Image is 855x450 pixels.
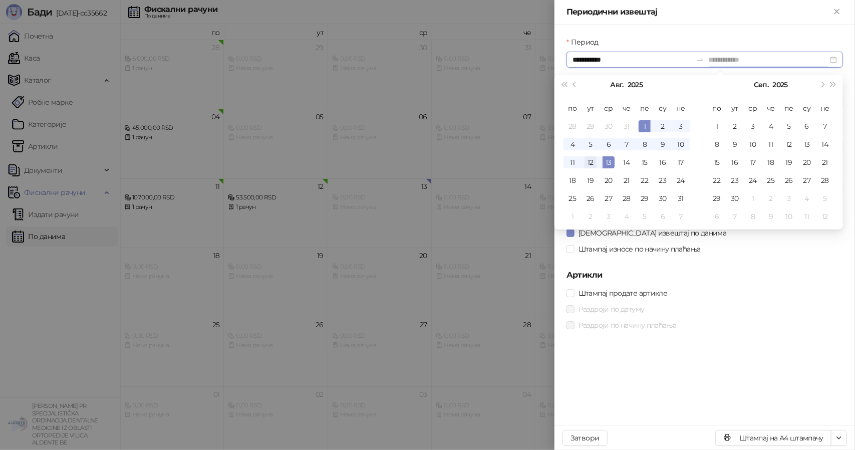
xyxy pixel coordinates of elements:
[675,120,687,132] div: 3
[780,153,798,171] td: 2025-09-19
[744,189,762,207] td: 2025-10-01
[563,207,582,226] td: 2025-09-01
[831,6,843,18] button: Close
[582,207,600,226] td: 2025-09-02
[708,171,726,189] td: 2025-09-22
[798,153,816,171] td: 2025-09-20
[696,56,704,64] span: swap-right
[819,174,831,186] div: 28
[819,210,831,222] div: 12
[582,135,600,153] td: 2025-08-05
[582,153,600,171] td: 2025-08-12
[600,207,618,226] td: 2025-09-03
[603,174,615,186] div: 20
[801,192,813,204] div: 4
[747,210,759,222] div: 8
[639,210,651,222] div: 5
[798,207,816,226] td: 2025-10-11
[744,99,762,117] th: ср
[744,153,762,171] td: 2025-09-17
[765,120,777,132] div: 4
[603,156,615,168] div: 13
[636,135,654,153] td: 2025-08-08
[708,207,726,226] td: 2025-10-06
[639,138,651,150] div: 8
[621,174,633,186] div: 21
[816,75,827,95] button: Следећи месец (PageDown)
[726,99,744,117] th: ут
[711,120,723,132] div: 1
[708,117,726,135] td: 2025-09-01
[672,99,690,117] th: не
[563,99,582,117] th: по
[726,171,744,189] td: 2025-09-23
[566,192,579,204] div: 25
[816,207,834,226] td: 2025-10-12
[563,189,582,207] td: 2025-08-25
[711,192,723,204] div: 29
[773,75,788,95] button: Изабери годину
[618,117,636,135] td: 2025-07-31
[765,192,777,204] div: 2
[566,156,579,168] div: 11
[780,117,798,135] td: 2025-09-05
[621,192,633,204] div: 28
[708,135,726,153] td: 2025-09-08
[636,153,654,171] td: 2025-08-15
[828,75,839,95] button: Следећа година (Control + right)
[762,117,780,135] td: 2025-09-04
[618,135,636,153] td: 2025-08-07
[765,174,777,186] div: 25
[603,138,615,150] div: 6
[600,117,618,135] td: 2025-07-30
[762,153,780,171] td: 2025-09-18
[762,189,780,207] td: 2025-10-02
[762,207,780,226] td: 2025-10-09
[566,210,579,222] div: 1
[708,189,726,207] td: 2025-09-29
[711,174,723,186] div: 22
[575,228,730,239] span: [DEMOGRAPHIC_DATA] извештај по данима
[654,117,672,135] td: 2025-08-02
[603,120,615,132] div: 30
[563,153,582,171] td: 2025-08-11
[672,117,690,135] td: 2025-08-03
[636,117,654,135] td: 2025-08-01
[621,138,633,150] div: 7
[780,189,798,207] td: 2025-10-03
[585,174,597,186] div: 19
[780,171,798,189] td: 2025-09-26
[566,174,579,186] div: 18
[558,75,569,95] button: Претходна година (Control + left)
[582,171,600,189] td: 2025-08-19
[569,75,581,95] button: Претходни месец (PageUp)
[708,153,726,171] td: 2025-09-15
[566,269,843,281] h5: Артикли
[636,189,654,207] td: 2025-08-29
[726,207,744,226] td: 2025-10-07
[754,75,768,95] button: Изабери месец
[798,171,816,189] td: 2025-09-27
[672,189,690,207] td: 2025-08-31
[729,192,741,204] div: 30
[726,135,744,153] td: 2025-09-09
[675,210,687,222] div: 7
[600,189,618,207] td: 2025-08-27
[747,138,759,150] div: 10
[675,138,687,150] div: 10
[711,156,723,168] div: 15
[783,156,795,168] div: 19
[798,189,816,207] td: 2025-10-04
[708,99,726,117] th: по
[654,207,672,226] td: 2025-09-06
[726,189,744,207] td: 2025-09-30
[762,99,780,117] th: че
[562,430,608,446] button: Затвори
[573,54,692,65] input: Период
[566,120,579,132] div: 28
[621,156,633,168] div: 14
[585,192,597,204] div: 26
[816,135,834,153] td: 2025-09-14
[621,210,633,222] div: 4
[747,120,759,132] div: 3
